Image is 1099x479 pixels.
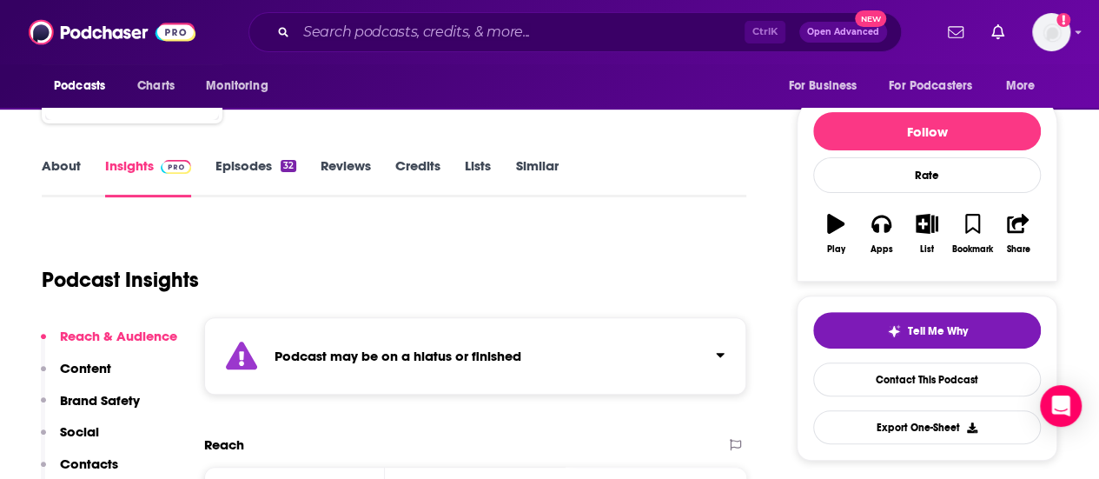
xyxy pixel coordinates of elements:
[137,74,175,98] span: Charts
[42,267,199,293] h1: Podcast Insights
[54,74,105,98] span: Podcasts
[60,392,140,409] p: Brand Safety
[984,17,1011,47] a: Show notifications dropdown
[248,12,902,52] div: Search podcasts, credits, & more...
[41,423,99,456] button: Social
[745,21,785,43] span: Ctrl K
[41,360,111,392] button: Content
[60,423,99,440] p: Social
[827,244,845,255] div: Play
[204,436,244,453] h2: Reach
[807,28,879,37] span: Open Advanced
[1006,244,1029,255] div: Share
[204,317,746,395] section: Click to expand status details
[813,203,858,265] button: Play
[889,74,972,98] span: For Podcasters
[996,203,1041,265] button: Share
[60,360,111,376] p: Content
[60,456,118,472] p: Contacts
[952,244,993,255] div: Bookmark
[1040,385,1082,427] div: Open Intercom Messenger
[29,16,195,49] img: Podchaser - Follow, Share and Rate Podcasts
[215,157,296,197] a: Episodes32
[1032,13,1070,51] span: Logged in as Brickman
[908,324,968,338] span: Tell Me Why
[161,160,191,174] img: Podchaser Pro
[887,324,901,338] img: tell me why sparkle
[281,160,296,172] div: 32
[206,74,268,98] span: Monitoring
[813,363,1041,396] a: Contact This Podcast
[813,112,1041,150] button: Follow
[1006,74,1036,98] span: More
[42,157,81,197] a: About
[813,157,1041,193] div: Rate
[105,157,191,197] a: InsightsPodchaser Pro
[776,70,878,103] button: open menu
[904,203,950,265] button: List
[799,22,887,43] button: Open AdvancedNew
[813,312,1041,349] button: tell me why sparkleTell Me Why
[60,328,177,344] p: Reach & Audience
[275,348,521,364] strong: Podcast may be on a hiatus or finished
[858,203,904,265] button: Apps
[855,10,886,27] span: New
[813,410,1041,444] button: Export One-Sheet
[296,18,745,46] input: Search podcasts, credits, & more...
[877,70,997,103] button: open menu
[194,70,290,103] button: open menu
[515,157,558,197] a: Similar
[41,392,140,424] button: Brand Safety
[920,244,934,255] div: List
[994,70,1057,103] button: open menu
[950,203,995,265] button: Bookmark
[42,70,128,103] button: open menu
[788,74,857,98] span: For Business
[41,328,177,360] button: Reach & Audience
[1032,13,1070,51] button: Show profile menu
[395,157,440,197] a: Credits
[126,70,185,103] a: Charts
[321,157,371,197] a: Reviews
[1056,13,1070,27] svg: Add a profile image
[941,17,970,47] a: Show notifications dropdown
[465,157,491,197] a: Lists
[871,244,893,255] div: Apps
[1032,13,1070,51] img: User Profile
